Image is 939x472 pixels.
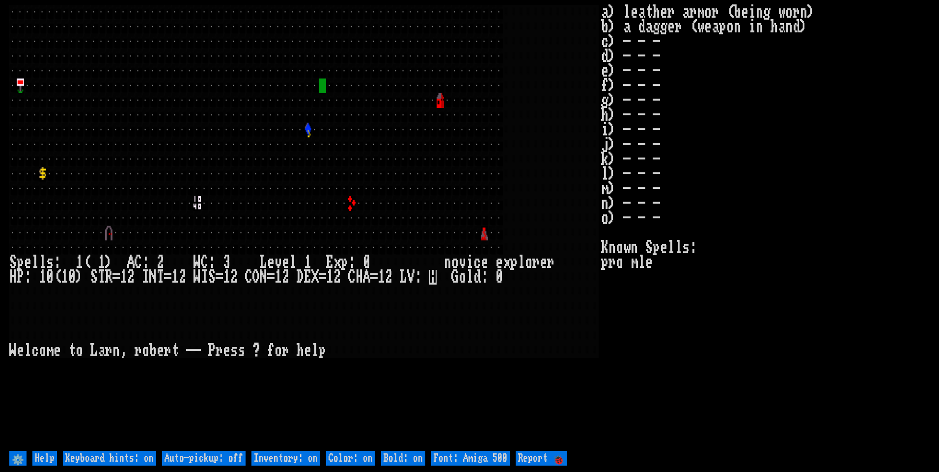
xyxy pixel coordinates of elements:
[348,255,356,270] div: :
[496,255,503,270] div: e
[414,270,422,285] div: :
[32,451,57,466] input: Help
[76,343,83,358] div: o
[135,255,142,270] div: C
[135,343,142,358] div: r
[385,270,392,285] div: 2
[24,270,31,285] div: :
[9,270,17,285] div: H
[179,270,186,285] div: 2
[431,451,510,466] input: Font: Amiga 500
[473,270,481,285] div: d
[510,255,518,270] div: p
[112,343,120,358] div: n
[252,270,260,285] div: O
[473,255,481,270] div: c
[275,270,282,285] div: 1
[304,343,311,358] div: e
[17,270,24,285] div: P
[297,270,304,285] div: D
[260,255,267,270] div: L
[245,270,252,285] div: C
[481,255,488,270] div: e
[326,270,333,285] div: 1
[68,270,76,285] div: 0
[304,270,311,285] div: E
[9,255,17,270] div: S
[496,270,503,285] div: 0
[142,270,149,285] div: I
[230,343,238,358] div: s
[142,343,149,358] div: o
[407,270,414,285] div: V
[83,255,90,270] div: (
[98,343,105,358] div: a
[252,343,260,358] div: ?
[532,255,540,270] div: r
[223,255,230,270] div: 3
[68,343,76,358] div: t
[105,343,112,358] div: r
[98,270,105,285] div: T
[326,255,333,270] div: E
[223,343,230,358] div: e
[90,270,98,285] div: S
[304,255,311,270] div: 1
[17,343,24,358] div: e
[46,343,54,358] div: m
[201,255,208,270] div: C
[516,451,567,466] input: Report 🐞
[525,255,532,270] div: o
[39,343,46,358] div: o
[31,255,39,270] div: l
[378,270,385,285] div: 1
[267,270,275,285] div: =
[282,255,289,270] div: e
[363,255,370,270] div: 0
[127,255,135,270] div: A
[17,255,24,270] div: p
[193,343,201,358] div: -
[63,451,156,466] input: Keyboard hints: on
[105,255,112,270] div: )
[333,270,341,285] div: 2
[451,255,459,270] div: o
[466,255,473,270] div: i
[186,343,193,358] div: -
[9,451,27,466] input: ⚙️
[267,343,275,358] div: f
[451,270,459,285] div: G
[466,270,473,285] div: l
[400,270,407,285] div: L
[601,5,930,448] stats: a) leather armor (being worn) b) a dagger (weapon in hand) c) - - - d) - - - e) - - - f) - - - g)...
[112,270,120,285] div: =
[31,343,39,358] div: c
[193,255,201,270] div: W
[319,343,326,358] div: p
[370,270,378,285] div: =
[164,270,171,285] div: =
[275,343,282,358] div: o
[76,255,83,270] div: 1
[164,343,171,358] div: r
[459,255,466,270] div: v
[363,270,370,285] div: A
[39,255,46,270] div: l
[282,270,289,285] div: 2
[90,343,98,358] div: L
[319,270,326,285] div: =
[46,255,54,270] div: s
[348,270,356,285] div: C
[251,451,320,466] input: Inventory: on
[54,255,61,270] div: :
[238,343,245,358] div: s
[547,255,554,270] div: r
[149,270,157,285] div: N
[54,270,61,285] div: (
[341,255,348,270] div: p
[157,255,164,270] div: 2
[275,255,282,270] div: v
[267,255,275,270] div: e
[444,255,451,270] div: n
[503,255,510,270] div: x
